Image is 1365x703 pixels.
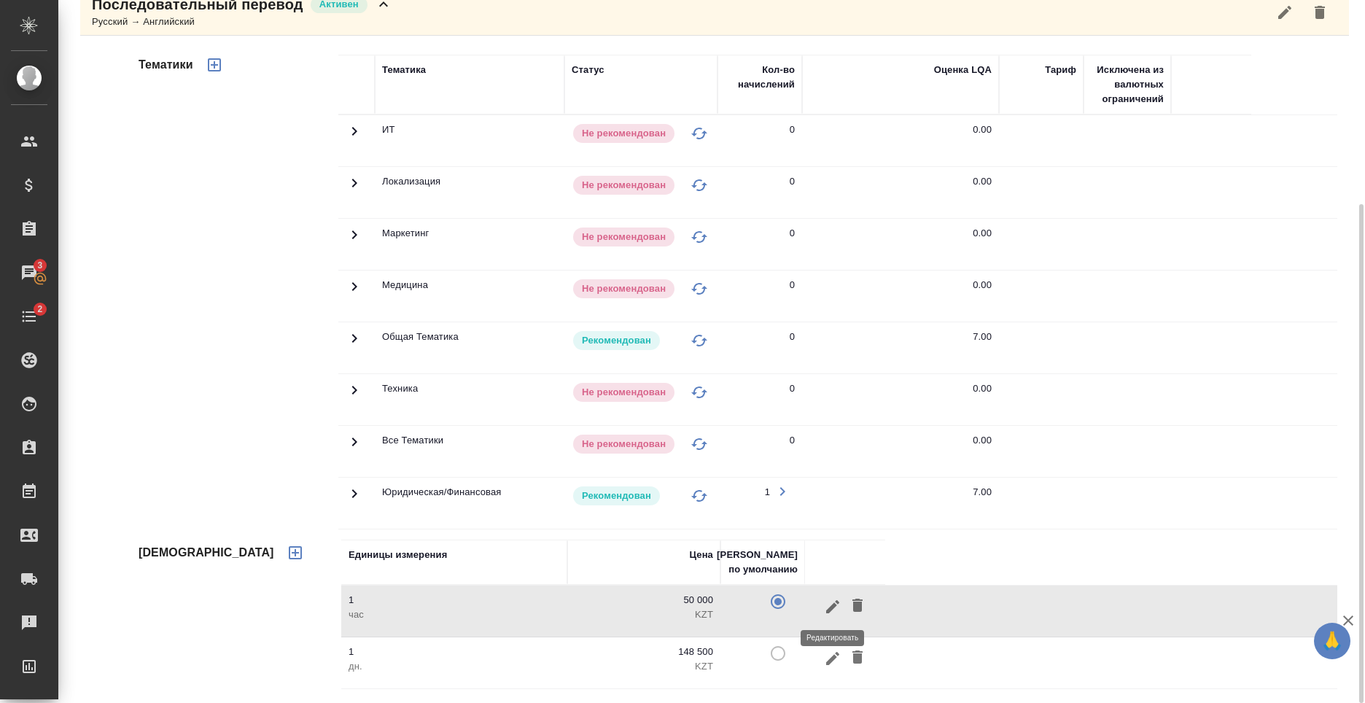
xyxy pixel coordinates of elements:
[375,478,564,529] td: Юридическая/Финансовая
[92,15,392,29] div: Русский → Английский
[717,548,798,577] div: [PERSON_NAME] по умолчанию
[790,330,795,344] div: 0
[790,226,795,241] div: 0
[802,115,999,166] td: 0.00
[582,281,666,296] p: Не рекомендован
[346,183,363,194] span: Toggle Row Expanded
[765,485,770,500] div: 1
[28,258,51,273] span: 3
[688,278,710,300] button: Изменить статус на "В черном списке"
[802,478,999,529] td: 7.00
[375,167,564,218] td: Локализация
[575,659,713,674] p: KZT
[689,548,713,562] div: Цена
[349,607,560,622] p: час
[802,374,999,425] td: 0.00
[1045,63,1076,77] div: Тариф
[582,178,666,193] p: Не рекомендован
[790,278,795,292] div: 0
[582,230,666,244] p: Не рекомендован
[790,123,795,137] div: 0
[688,123,710,144] button: Изменить статус на "В черном списке"
[375,115,564,166] td: ИТ
[770,479,795,504] button: Открыть работы
[688,433,710,455] button: Изменить статус на "В черном списке"
[349,593,560,607] p: 1
[278,535,313,570] button: Добавить тариф
[346,287,363,298] span: Toggle Row Expanded
[582,333,651,348] p: Рекомендован
[4,298,55,335] a: 2
[1091,63,1164,106] div: Исключена из валютных ограничений
[346,494,363,505] span: Toggle Row Expanded
[790,174,795,189] div: 0
[582,126,666,141] p: Не рекомендован
[802,167,999,218] td: 0.00
[349,548,447,562] div: Единицы измерения
[582,437,666,451] p: Не рекомендован
[349,659,560,674] p: дн.
[349,645,560,659] p: 1
[4,255,55,291] a: 3
[802,271,999,322] td: 0.00
[802,219,999,270] td: 0.00
[575,607,713,622] p: KZT
[845,593,870,620] button: Удалить
[375,374,564,425] td: Техника
[934,63,992,77] div: Оценка LQA
[582,385,666,400] p: Не рекомендован
[688,174,710,196] button: Изменить статус на "В черном списке"
[197,47,232,82] button: Добавить тематику
[688,226,710,248] button: Изменить статус на "В черном списке"
[28,302,51,316] span: 2
[346,338,363,349] span: Toggle Row Expanded
[790,381,795,396] div: 0
[725,63,795,92] div: Кол-во начислений
[790,433,795,448] div: 0
[582,489,651,503] p: Рекомендован
[1314,623,1350,659] button: 🙏
[346,235,363,246] span: Toggle Row Expanded
[375,271,564,322] td: Медицина
[575,593,713,607] p: 50 000
[346,442,363,453] span: Toggle Row Expanded
[346,131,363,142] span: Toggle Row Expanded
[1320,626,1345,656] span: 🙏
[575,645,713,659] p: 148 500
[572,63,604,77] div: Статус
[688,485,710,507] button: Изменить статус на "В черном списке"
[688,330,710,351] button: Изменить статус на "В черном списке"
[139,544,274,562] h4: [DEMOGRAPHIC_DATA]
[346,390,363,401] span: Toggle Row Expanded
[139,56,193,74] h4: Тематики
[802,322,999,373] td: 7.00
[375,322,564,373] td: Общая Тематика
[382,63,426,77] div: Тематика
[375,426,564,477] td: Все Тематики
[688,381,710,403] button: Изменить статус на "В черном списке"
[802,426,999,477] td: 0.00
[375,219,564,270] td: Маркетинг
